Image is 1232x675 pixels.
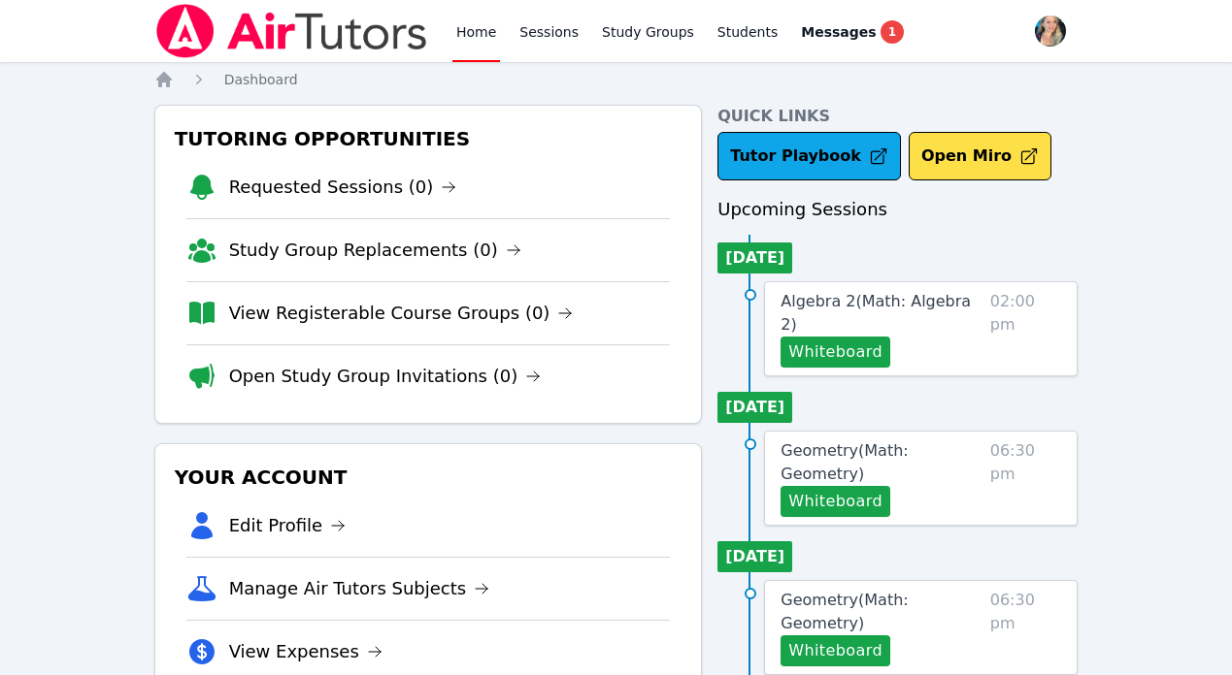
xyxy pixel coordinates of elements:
[781,591,908,632] span: Geometry ( Math: Geometry )
[909,132,1051,180] button: Open Miro
[717,196,1078,223] h3: Upcoming Sessions
[171,121,686,156] h3: Tutoring Opportunities
[229,237,521,264] a: Study Group Replacements (0)
[154,4,429,58] img: Air Tutors
[781,635,890,666] button: Whiteboard
[717,242,792,273] li: [DATE]
[224,72,298,87] span: Dashboard
[990,290,1062,368] span: 02:00 pm
[717,392,792,423] li: [DATE]
[224,70,298,89] a: Dashboard
[229,300,574,327] a: View Registerable Course Groups (0)
[781,290,982,337] a: Algebra 2(Math: Algebra 2)
[229,638,383,665] a: View Expenses
[171,460,686,495] h3: Your Account
[990,439,1062,517] span: 06:30 pm
[781,337,890,368] button: Whiteboard
[229,512,347,539] a: Edit Profile
[154,70,1079,89] nav: Breadcrumb
[781,439,982,486] a: Geometry(Math: Geometry)
[717,541,792,572] li: [DATE]
[717,132,901,180] a: Tutor Playbook
[781,486,890,517] button: Whiteboard
[990,589,1062,666] span: 06:30 pm
[229,363,542,390] a: Open Study Group Invitations (0)
[717,105,1078,128] h4: Quick Links
[781,589,982,635] a: Geometry(Math: Geometry)
[881,20,904,44] span: 1
[781,292,971,334] span: Algebra 2 ( Math: Algebra 2 )
[229,575,490,602] a: Manage Air Tutors Subjects
[229,174,457,201] a: Requested Sessions (0)
[801,22,876,42] span: Messages
[781,441,908,483] span: Geometry ( Math: Geometry )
